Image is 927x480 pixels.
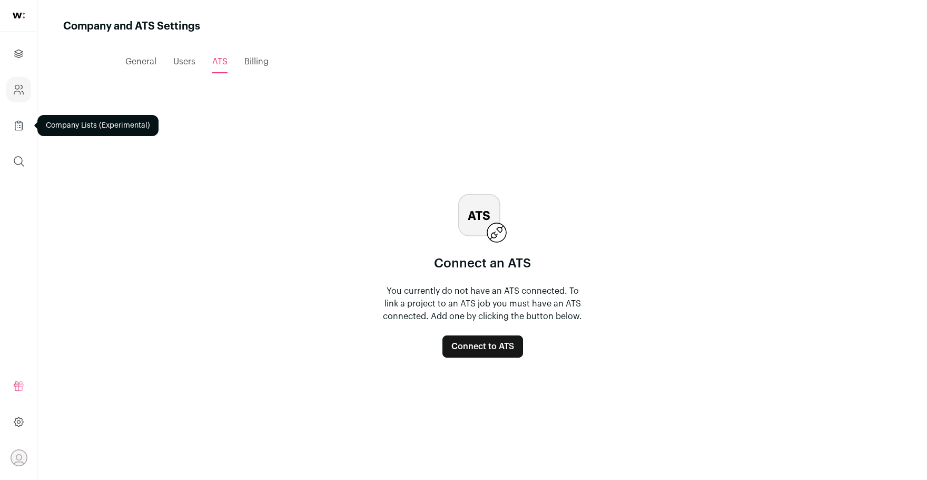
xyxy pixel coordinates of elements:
[173,51,195,72] a: Users
[381,285,584,323] p: You currently do not have an ATS connected. To link a project to an ATS job you must have an ATS ...
[6,41,31,66] a: Projects
[125,51,156,72] a: General
[11,449,27,466] button: Open dropdown
[6,113,31,138] a: Company Lists
[63,19,200,34] h1: Company and ATS Settings
[6,77,31,102] a: Company and ATS Settings
[173,57,195,66] span: Users
[125,57,156,66] span: General
[244,51,269,72] a: Billing
[212,57,228,66] span: ATS
[13,13,25,18] img: wellfound-shorthand-0d5821cbd27db2630d0214b213865d53afaa358527fdda9d0ea32b1df1b89c2c.svg
[434,255,531,272] p: Connect an ATS
[244,57,269,66] span: Billing
[442,335,523,358] button: Connect to ATS
[37,115,159,136] div: Company Lists (Experimental)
